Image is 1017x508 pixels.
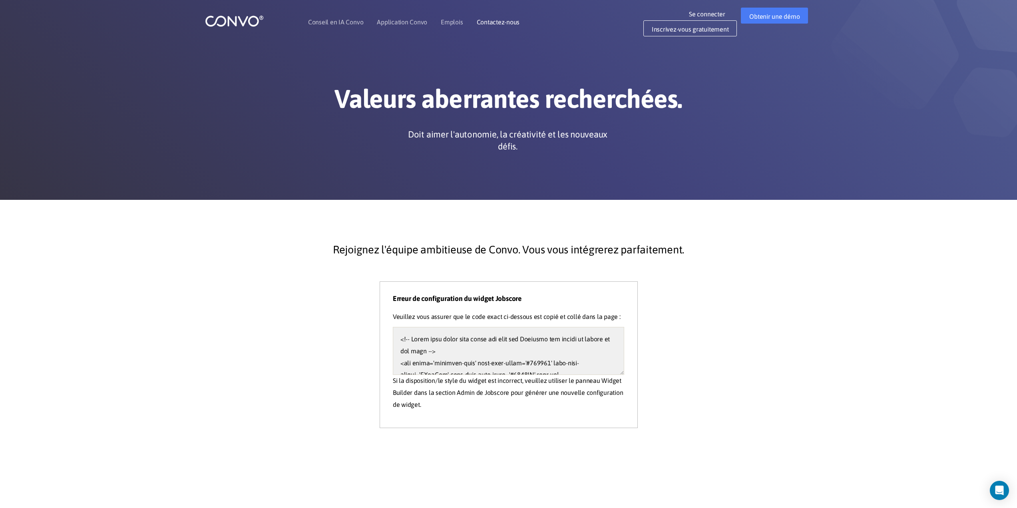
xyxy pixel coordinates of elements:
[477,18,520,26] font: Contactez-nous
[689,8,737,20] a: Se connecter
[393,295,521,303] font: Erreur de configuration du widget Jobscore
[334,84,682,114] font: Valeurs aberrantes recherchées.
[741,8,808,24] a: Obtenir une démo
[205,15,264,27] img: logo_1.png
[408,129,607,151] font: Doit aimer l'autonomie, la créativité et les nouveaux défis.
[441,18,463,26] font: Emplois
[377,19,427,25] a: Application Convo
[990,481,1009,500] div: Open Intercom Messenger
[377,18,427,26] font: Application Convo
[308,18,363,26] font: Conseil en IA Convo
[477,19,520,25] a: Contactez-nous
[652,26,729,33] font: Inscrivez-vous gratuitement
[393,327,624,375] textarea: <!-- Lorem ipsu dolor sita conse adi elit sed Doeiusmo tem incidi ut labore et dol magn --> <ali ...
[643,20,737,36] a: Inscrivez-vous gratuitement
[393,313,621,320] font: Veuillez vous assurer que le code exact ci-dessous est copié et collé dans la page :
[749,13,800,20] font: Obtenir une démo
[333,243,684,256] font: Rejoignez l'équipe ambitieuse de Convo. Vous vous intégrerez parfaitement.
[689,10,725,18] font: Se connecter
[441,19,463,25] a: Emplois
[308,19,363,25] a: Conseil en IA Convo
[393,377,623,408] font: Si la disposition/le style du widget est incorrect, veuillez utiliser le panneau Widget Builder d...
